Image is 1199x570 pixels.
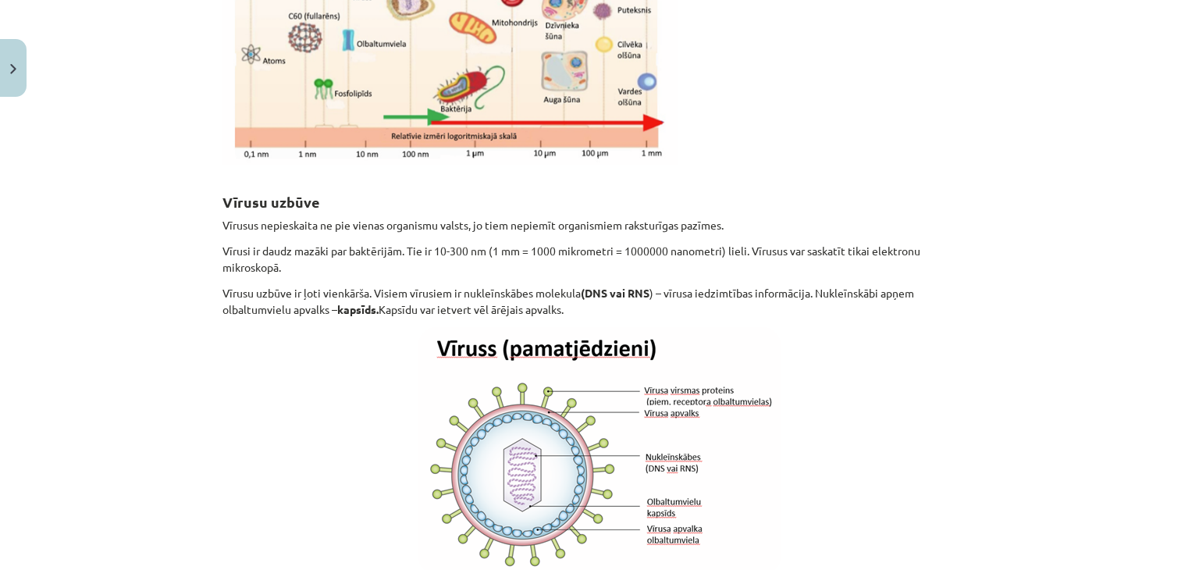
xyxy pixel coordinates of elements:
b: (DNS vai RNS [581,286,649,300]
img: icon-close-lesson-0947bae3869378f0d4975bcd49f059093ad1ed9edebbc8119c70593378902aed.svg [10,64,16,74]
b: kapsīds. [337,302,379,316]
p: Vīrusi ir daudz mazāki par baktērijām. Tie ir 10-300 nm (1 mm = 1000 mikrometri = 1000000 nanomet... [222,243,977,276]
p: Vīrusus nepieskaita ne pie vienas organismu valsts, jo tiem nepiemīt organismiem raksturīgas pazī... [222,217,977,233]
p: Vīrusu uzbūve ir ļoti vienkārša. Visiem vīrusiem ir nukleīnskābes molekula ) – vīrusa iedzimtības... [222,285,977,318]
b: Vīrusu uzbūve [222,193,320,211]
